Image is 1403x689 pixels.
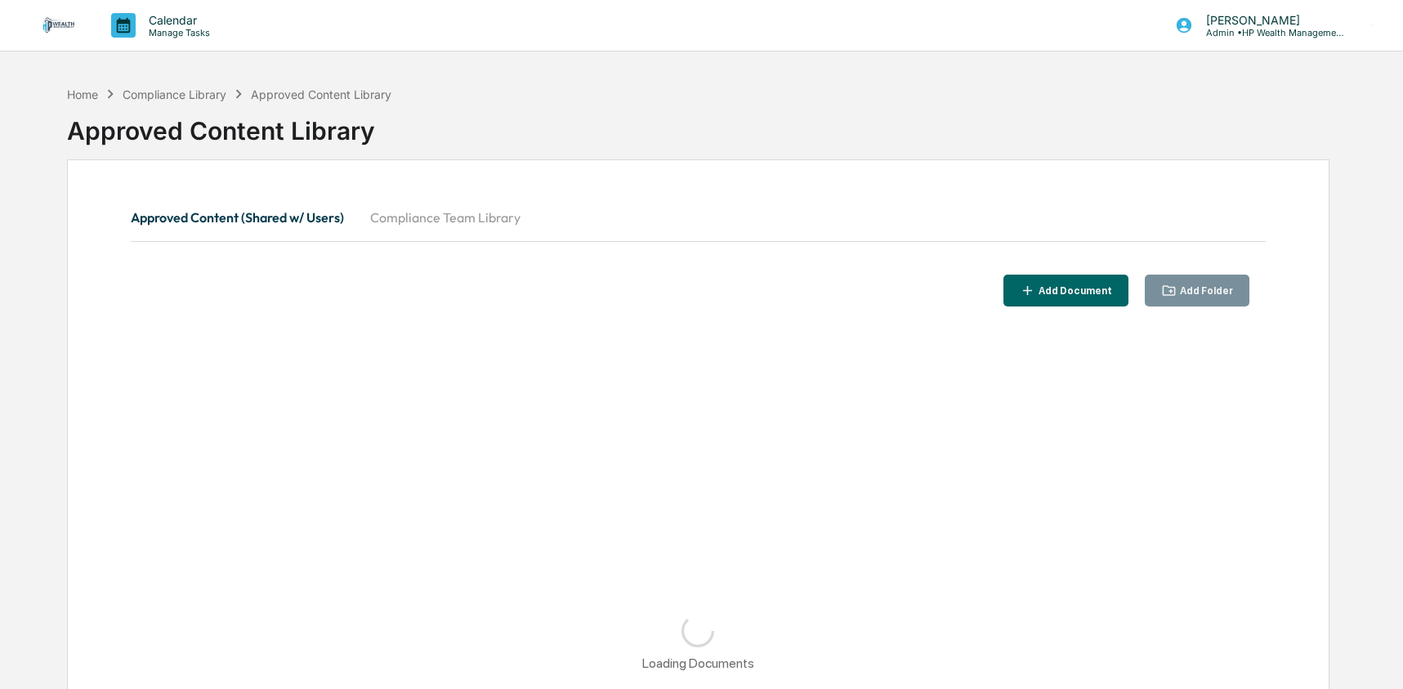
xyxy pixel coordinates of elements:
[131,198,357,237] button: Approved Content (Shared w/ Users)
[67,87,98,101] div: Home
[136,13,218,27] p: Calendar
[1003,275,1128,306] button: Add Document
[39,17,78,33] img: logo
[1035,285,1112,297] div: Add Document
[251,87,391,101] div: Approved Content Library
[136,27,218,38] p: Manage Tasks
[67,103,1329,145] div: Approved Content Library
[131,198,1266,237] div: secondary tabs example
[642,655,754,671] div: Loading Documents
[123,87,226,101] div: Compliance Library
[1193,13,1345,27] p: [PERSON_NAME]
[1177,285,1233,297] div: Add Folder
[1193,27,1345,38] p: Admin • HP Wealth Management, LLC
[357,198,534,237] button: Compliance Team Library
[1145,275,1249,306] button: Add Folder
